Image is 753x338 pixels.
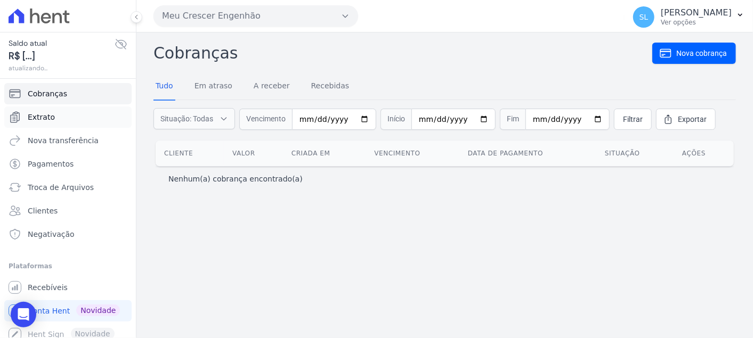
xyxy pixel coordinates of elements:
[239,109,292,130] span: Vencimento
[156,141,224,166] th: Cliente
[28,88,67,99] span: Cobranças
[283,141,366,166] th: Criada em
[192,73,234,101] a: Em atraso
[9,49,115,63] span: R$ [...]
[9,260,127,273] div: Plataformas
[11,302,36,327] div: Open Intercom Messenger
[380,109,411,130] span: Início
[168,174,303,184] p: Nenhum(a) cobrança encontrado(a)
[623,114,643,125] span: Filtrar
[4,177,132,198] a: Troca de Arquivos
[4,83,132,104] a: Cobranças
[4,300,132,321] a: Conta Hent Novidade
[674,141,734,166] th: Ações
[153,108,235,129] button: Situação: Todas
[160,113,213,124] span: Situação: Todas
[459,141,596,166] th: Data de pagamento
[652,43,736,64] a: Nova cobrança
[28,205,58,216] span: Clientes
[224,141,283,166] th: Valor
[4,130,132,151] a: Nova transferência
[614,109,652,130] a: Filtrar
[639,13,649,21] span: SL
[656,109,716,130] a: Exportar
[661,7,732,18] p: [PERSON_NAME]
[28,112,55,122] span: Extrato
[4,224,132,245] a: Negativação
[153,41,652,65] h2: Cobranças
[153,73,175,101] a: Tudo
[9,63,115,73] span: atualizando...
[76,304,120,316] span: Novidade
[4,277,132,298] a: Recebíveis
[28,135,99,146] span: Nova transferência
[153,5,358,27] button: Meu Crescer Engenhão
[678,114,707,125] span: Exportar
[28,306,70,316] span: Conta Hent
[28,282,68,293] span: Recebíveis
[661,18,732,27] p: Ver opções
[4,200,132,221] a: Clientes
[500,109,525,130] span: Fim
[252,73,292,101] a: A receber
[596,141,674,166] th: Situação
[28,159,74,169] span: Pagamentos
[28,229,75,240] span: Negativação
[309,73,352,101] a: Recebidas
[9,38,115,49] span: Saldo atual
[625,2,753,32] button: SL [PERSON_NAME] Ver opções
[366,141,459,166] th: Vencimento
[4,106,132,128] a: Extrato
[4,153,132,175] a: Pagamentos
[28,182,94,193] span: Troca de Arquivos
[676,48,727,59] span: Nova cobrança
